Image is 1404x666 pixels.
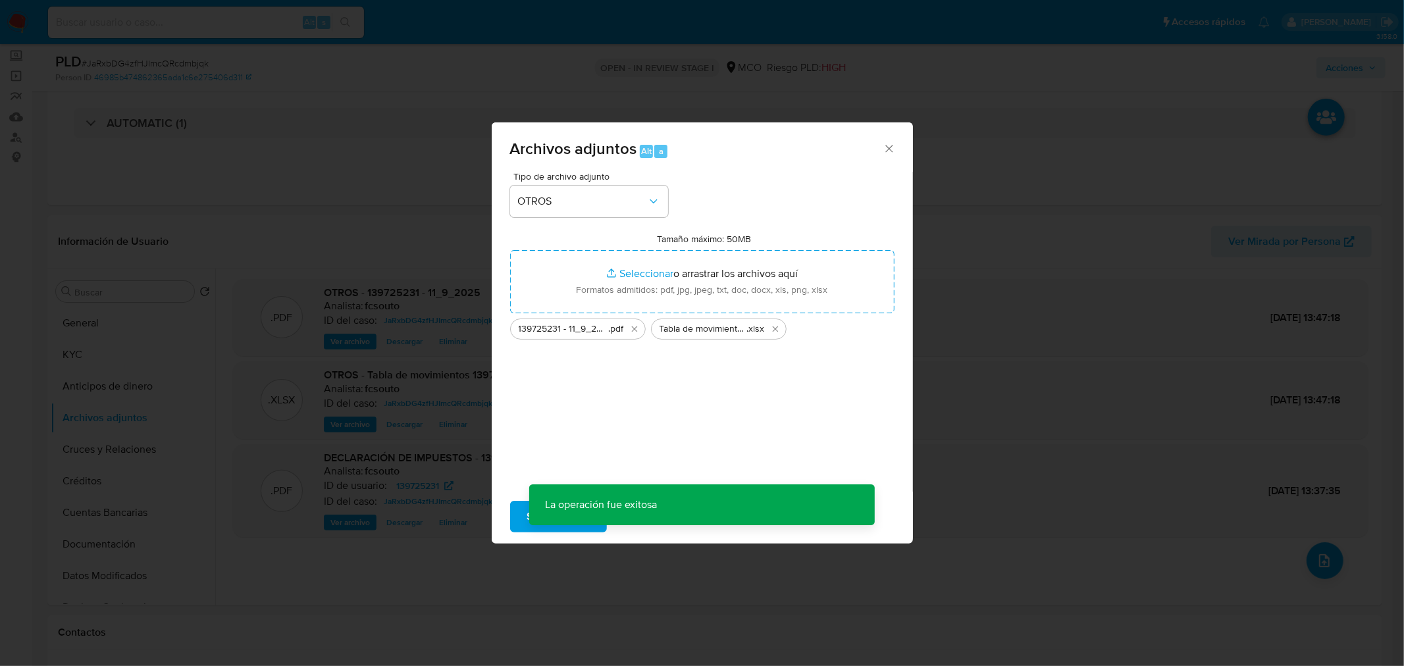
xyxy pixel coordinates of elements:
[627,321,642,337] button: Eliminar 139725231 - 11_9_2025.pdf
[767,321,783,337] button: Eliminar Tabla de movimientos 139725231.xlsx
[513,172,671,181] span: Tipo de archivo adjunto
[527,502,590,531] span: Subir archivo
[510,501,607,532] button: Subir archivo
[629,502,672,531] span: Cancelar
[659,145,663,157] span: a
[518,195,647,208] span: OTROS
[609,322,624,336] span: .pdf
[519,322,609,336] span: 139725231 - 11_9_2025
[510,137,637,160] span: Archivos adjuntos
[510,313,895,340] ul: Archivos seleccionados
[641,145,652,157] span: Alt
[657,233,751,245] label: Tamaño máximo: 50MB
[529,484,673,525] p: La operación fue exitosa
[510,186,668,217] button: OTROS
[660,322,747,336] span: Tabla de movimientos 139725231
[747,322,765,336] span: .xlsx
[883,142,895,154] button: Cerrar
